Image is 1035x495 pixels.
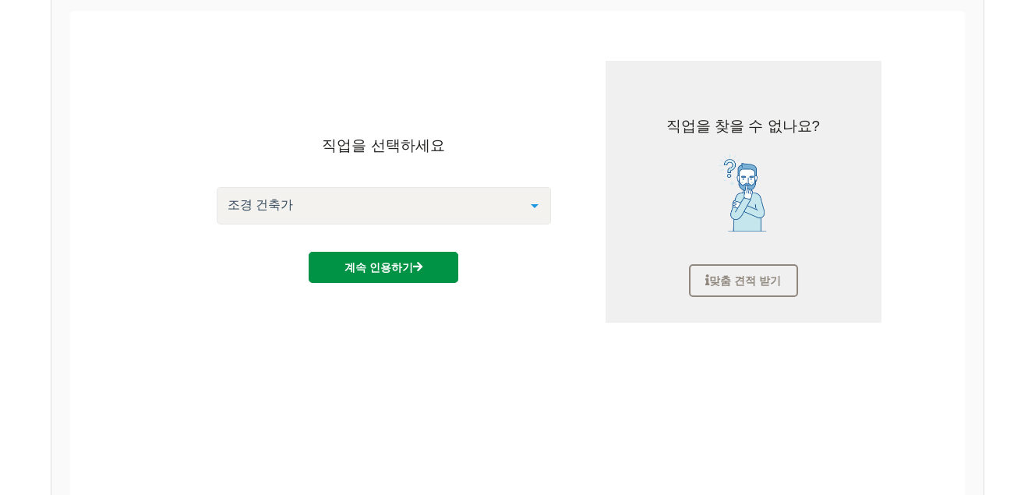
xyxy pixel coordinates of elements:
font: 직업을 찾을 수 없나요? [666,118,820,134]
font: 맞춤 견적 받기 [709,274,781,287]
button: 계속 인용하기 [309,252,458,283]
font: 조경 건축가 [228,198,293,211]
font: 계속 인용하기 [344,261,413,274]
font: 직업을 선택하세요 [322,137,444,154]
a: 맞춤 견적 받기 [689,264,798,297]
